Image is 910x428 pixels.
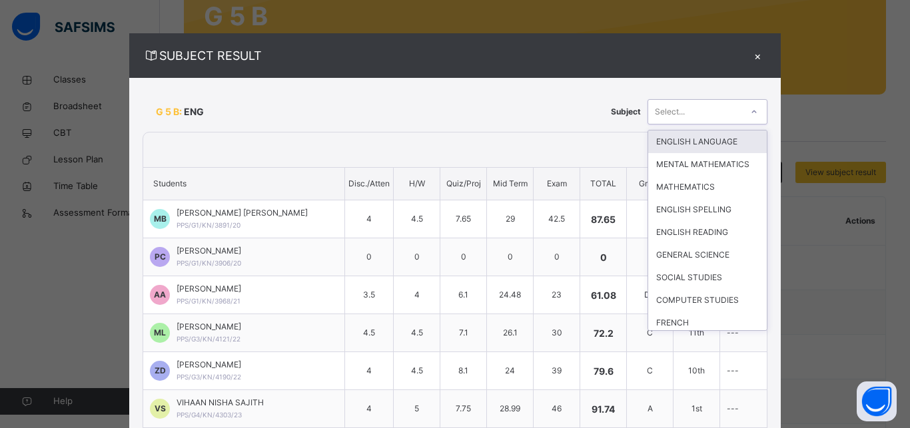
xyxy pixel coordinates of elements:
[747,47,767,65] div: ×
[143,47,747,65] span: SUBJECT RESULT
[727,327,739,337] span: ---
[591,290,616,301] span: 61.08
[591,214,616,225] span: 87.65
[647,252,653,262] span: N
[487,168,534,200] th: Mid Term
[580,168,627,200] th: TOTAL
[154,327,166,339] span: ML
[648,153,767,176] div: MENTAL MATHEMATICS
[143,168,345,200] th: Students
[363,327,375,337] span: 4.5
[177,411,242,419] span: PPS/G4/KN/4303/23
[156,105,182,118] span: G 5 B:
[414,252,420,262] span: 0
[648,266,767,289] div: SOCIAL STUDIES
[727,403,739,413] span: ---
[648,312,767,334] div: FRENCH
[366,214,372,224] span: 4
[411,327,423,337] span: 4.5
[366,403,372,413] span: 4
[177,221,240,229] span: PPS/G1/KN/3891/20
[548,214,565,224] span: 42.5
[177,321,241,333] span: [PERSON_NAME]
[688,365,705,375] span: 10th
[552,365,562,375] span: 39
[177,259,241,267] span: PPS/G1/KN/3906/20
[648,244,767,266] div: GENERAL SCIENCE
[648,221,767,244] div: ENGLISH READING
[611,106,641,118] span: Subject
[458,290,468,300] span: 6.1
[177,359,241,371] span: [PERSON_NAME]
[458,365,468,375] span: 8.1
[411,214,423,224] span: 4.5
[648,289,767,312] div: COMPUTER STUDIES
[440,168,487,200] th: Quiz/Proj
[155,403,166,415] span: VS
[505,365,515,375] span: 24
[177,245,241,257] span: [PERSON_NAME]
[534,168,580,200] th: Exam
[456,403,471,413] span: 7.75
[345,168,394,200] th: Disc./Atten
[155,251,166,263] span: PC
[459,327,468,337] span: 7.1
[552,327,562,337] span: 30
[648,130,767,153] div: ENGLISH LANGUAGE
[552,403,562,413] span: 46
[655,99,685,124] div: Select...
[644,290,656,300] span: D+
[508,252,513,262] span: 0
[600,252,607,263] span: 0
[727,365,739,375] span: ---
[506,214,515,224] span: 29
[592,403,615,415] span: 91.74
[689,327,704,337] span: 11th
[177,373,241,381] span: PPS/G3/KN/4190/22
[363,290,375,300] span: 3.5
[499,290,521,300] span: 24.48
[177,283,241,295] span: [PERSON_NAME]
[414,290,420,300] span: 4
[411,365,423,375] span: 4.5
[394,168,440,200] th: H/W
[177,297,240,305] span: PPS/G1/KN/3968/21
[177,397,264,409] span: VIHAAN NISHA SAJITH
[366,365,372,375] span: 4
[461,252,466,262] span: 0
[154,213,167,225] span: MB
[648,198,767,221] div: ENGLISH SPELLING
[503,327,518,337] span: 26.1
[554,252,560,262] span: 0
[177,207,308,219] span: [PERSON_NAME] [PERSON_NAME]
[414,403,419,413] span: 5
[857,381,897,421] button: Open asap
[177,335,240,343] span: PPS/G3/KN/4121/22
[648,176,767,198] div: MATHEMATICS
[155,365,166,377] span: ZD
[627,168,674,200] th: Grade
[594,365,614,377] span: 79.6
[456,214,471,224] span: 7.65
[500,403,520,413] span: 28.99
[647,365,653,375] span: C
[648,403,653,413] span: A
[154,289,166,301] span: AA
[552,290,562,300] span: 23
[647,327,653,337] span: C
[366,252,372,262] span: 0
[184,105,204,118] span: ENG
[691,403,702,413] span: 1st
[594,327,614,339] span: 72.2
